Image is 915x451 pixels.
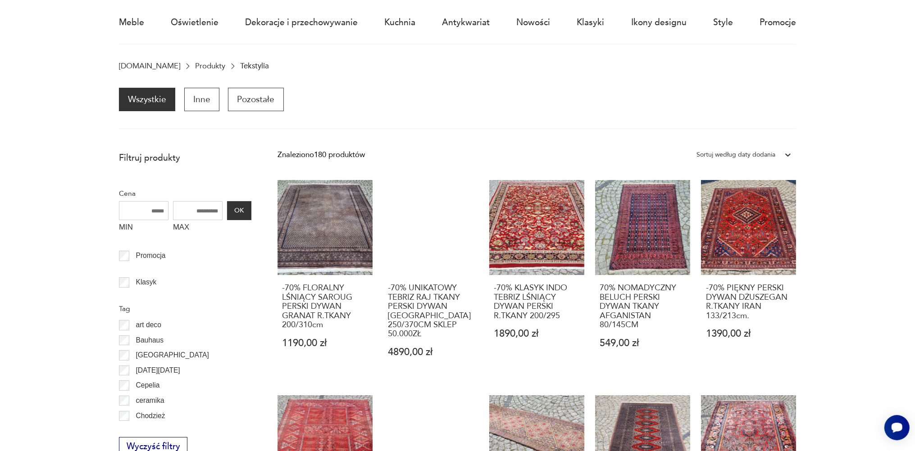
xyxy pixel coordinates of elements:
a: -70% KLASYK INDO TEBRIZ LŚNIĄCY DYWAN PERSKI R.TKANY 200/295-70% KLASYK INDO TEBRIZ LŚNIĄCY DYWAN... [489,180,584,378]
p: Klasyk [136,276,157,288]
a: -70% UNIKATOWY TEBRIZ RAJ TKANY PERSKI DYWAN IRAN 250/370CM SKLEP 50.000ZŁ-70% UNIKATOWY TEBRIZ R... [383,180,478,378]
label: MIN [119,220,168,237]
a: Oświetlenie [171,2,219,43]
p: Cena [119,188,251,199]
a: Ikony designu [631,2,687,43]
label: MAX [173,220,223,237]
a: Kuchnia [384,2,415,43]
a: Antykwariat [442,2,490,43]
p: Tag [119,303,251,315]
h3: -70% UNIKATOWY TEBRIZ RAJ TKANY PERSKI DYWAN [GEOGRAPHIC_DATA] 250/370CM SKLEP 50.000ZŁ [388,284,473,338]
p: 1390,00 zł [706,329,791,338]
a: Pozostałe [228,88,283,111]
a: Meble [119,2,144,43]
div: Sortuj według daty dodania [696,149,775,161]
p: ceramika [136,395,164,406]
h3: -70% PIĘKNY PERSKI DYWAN DŻUSZEGAN R.TKANY IRAN 133/213cm. [706,284,791,320]
h3: 70% NOMADYCZNY BELUCH PERSKI DYWAN TKANY AFGANISTAN 80/145CM [600,284,685,329]
a: [DOMAIN_NAME] [119,62,180,70]
div: Znaleziono 180 produktów [278,149,365,161]
a: Wszystkie [119,88,175,111]
p: Filtruj produkty [119,152,251,164]
a: -70% PIĘKNY PERSKI DYWAN DŻUSZEGAN R.TKANY IRAN 133/213cm.-70% PIĘKNY PERSKI DYWAN DŻUSZEGAN R.TK... [701,180,796,378]
p: art deco [136,319,161,331]
p: Ćmielów [136,425,163,437]
p: Cepelia [136,379,160,391]
a: Produkty [195,62,225,70]
p: Bauhaus [136,334,164,346]
p: Promocja [136,250,166,262]
a: Inne [184,88,219,111]
p: 549,00 zł [600,338,685,348]
p: Chodzież [136,410,165,422]
p: 4890,00 zł [388,347,473,357]
a: Nowości [516,2,550,43]
a: Style [713,2,733,43]
iframe: Smartsupp widget button [884,415,910,440]
p: [GEOGRAPHIC_DATA] [136,349,209,361]
h3: -70% FLORALNY LŚNIĄCY SAROUG PERSKI DYWAN GRANAT R.TKANY 200/310cm [282,284,367,329]
h3: -70% KLASYK INDO TEBRIZ LŚNIĄCY DYWAN PERSKI R.TKANY 200/295 [494,284,579,320]
p: [DATE][DATE] [136,365,180,376]
p: 1890,00 zł [494,329,579,338]
a: Dekoracje i przechowywanie [245,2,358,43]
a: Promocje [760,2,796,43]
a: 70% NOMADYCZNY BELUCH PERSKI DYWAN TKANY AFGANISTAN 80/145CM70% NOMADYCZNY BELUCH PERSKI DYWAN TK... [595,180,690,378]
a: -70% FLORALNY LŚNIĄCY SAROUG PERSKI DYWAN GRANAT R.TKANY 200/310cm-70% FLORALNY LŚNIĄCY SAROUG PE... [278,180,373,378]
button: OK [227,201,251,220]
a: Klasyki [577,2,605,43]
p: Tekstylia [240,62,269,70]
p: 1190,00 zł [282,338,367,348]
